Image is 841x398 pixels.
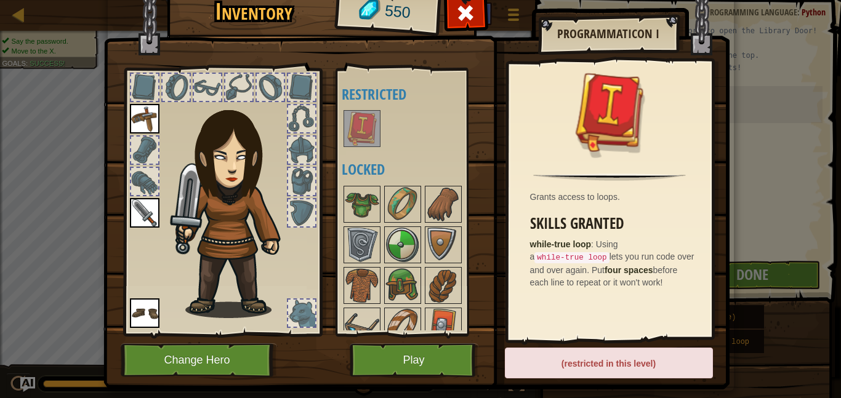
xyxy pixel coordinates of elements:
[530,239,592,249] strong: while-true loop
[342,161,487,177] h4: Locked
[426,187,461,221] img: portrait.png
[533,173,685,181] img: hr.png
[130,298,159,328] img: portrait.png
[345,111,379,146] img: portrait.png
[345,309,379,343] img: portrait.png
[534,252,609,263] code: while-true loop
[591,239,596,249] span: :
[170,92,302,318] img: guardian_hair.png
[550,27,666,41] h2: Programmaticon I
[530,215,696,232] h3: Skills Granted
[350,343,478,377] button: Play
[569,72,650,152] img: portrait.png
[342,86,487,102] h4: Restricted
[130,198,159,228] img: portrait.png
[385,228,420,262] img: portrait.png
[426,268,461,303] img: portrait.png
[345,187,379,221] img: portrait.png
[530,191,696,203] div: Grants access to loops.
[385,309,420,343] img: portrait.png
[530,239,694,287] span: Using a lets you run code over and over again. Put before each line to repeat or it won't work!
[345,228,379,262] img: portrait.png
[426,309,461,343] img: portrait.png
[345,268,379,303] img: portrait.png
[385,187,420,221] img: portrait.png
[505,348,713,378] div: (restricted in this level)
[385,268,420,303] img: portrait.png
[426,228,461,262] img: portrait.png
[121,343,277,377] button: Change Hero
[130,104,159,133] img: portrait.png
[605,265,653,275] strong: four spaces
